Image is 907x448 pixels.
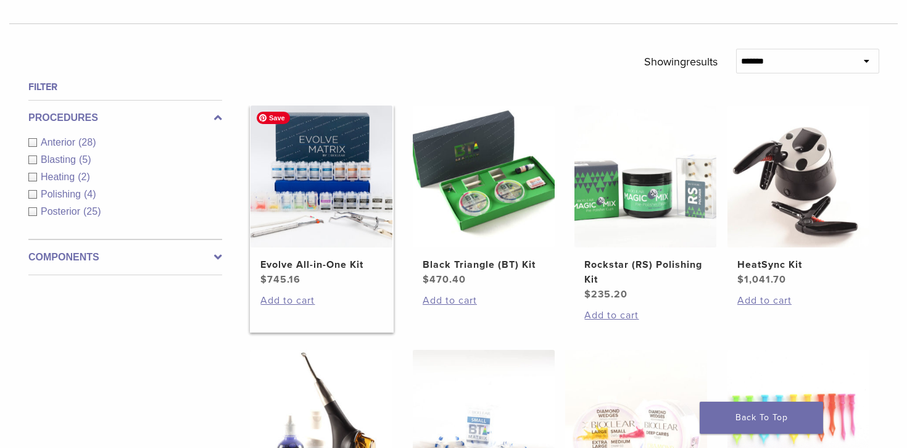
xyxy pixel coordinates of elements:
a: Add to cart: “HeatSync Kit” [737,293,859,308]
span: $ [737,273,744,286]
span: Anterior [41,137,78,147]
a: Rockstar (RS) Polishing KitRockstar (RS) Polishing Kit $235.20 [574,106,718,302]
a: Add to cart: “Rockstar (RS) Polishing Kit” [584,308,706,323]
bdi: 235.20 [584,288,627,301]
a: Evolve All-in-One KitEvolve All-in-One Kit $745.16 [250,106,394,287]
span: $ [260,273,267,286]
span: (25) [83,206,101,217]
h2: Rockstar (RS) Polishing Kit [584,257,706,287]
label: Procedures [28,110,222,125]
bdi: 1,041.70 [737,273,786,286]
span: (5) [79,154,91,165]
label: Components [28,250,222,265]
img: HeatSync Kit [727,106,869,247]
span: Save [257,112,290,124]
a: Add to cart: “Evolve All-in-One Kit” [260,293,383,308]
a: Black Triangle (BT) KitBlack Triangle (BT) Kit $470.40 [412,106,556,287]
bdi: 745.16 [260,273,300,286]
img: Black Triangle (BT) Kit [413,106,555,247]
h4: Filter [28,80,222,94]
span: $ [423,273,429,286]
span: (28) [78,137,96,147]
span: Polishing [41,189,84,199]
img: Evolve All-in-One Kit [251,106,392,247]
p: Showing results [644,49,718,75]
span: (2) [78,172,90,182]
a: Add to cart: “Black Triangle (BT) Kit” [423,293,545,308]
a: Back To Top [700,402,823,434]
h2: Evolve All-in-One Kit [260,257,383,272]
span: Heating [41,172,78,182]
bdi: 470.40 [423,273,466,286]
span: $ [584,288,591,301]
a: HeatSync KitHeatSync Kit $1,041.70 [727,106,871,287]
img: Rockstar (RS) Polishing Kit [574,106,716,247]
h2: Black Triangle (BT) Kit [423,257,545,272]
span: (4) [84,189,96,199]
span: Posterior [41,206,83,217]
h2: HeatSync Kit [737,257,859,272]
span: Blasting [41,154,79,165]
